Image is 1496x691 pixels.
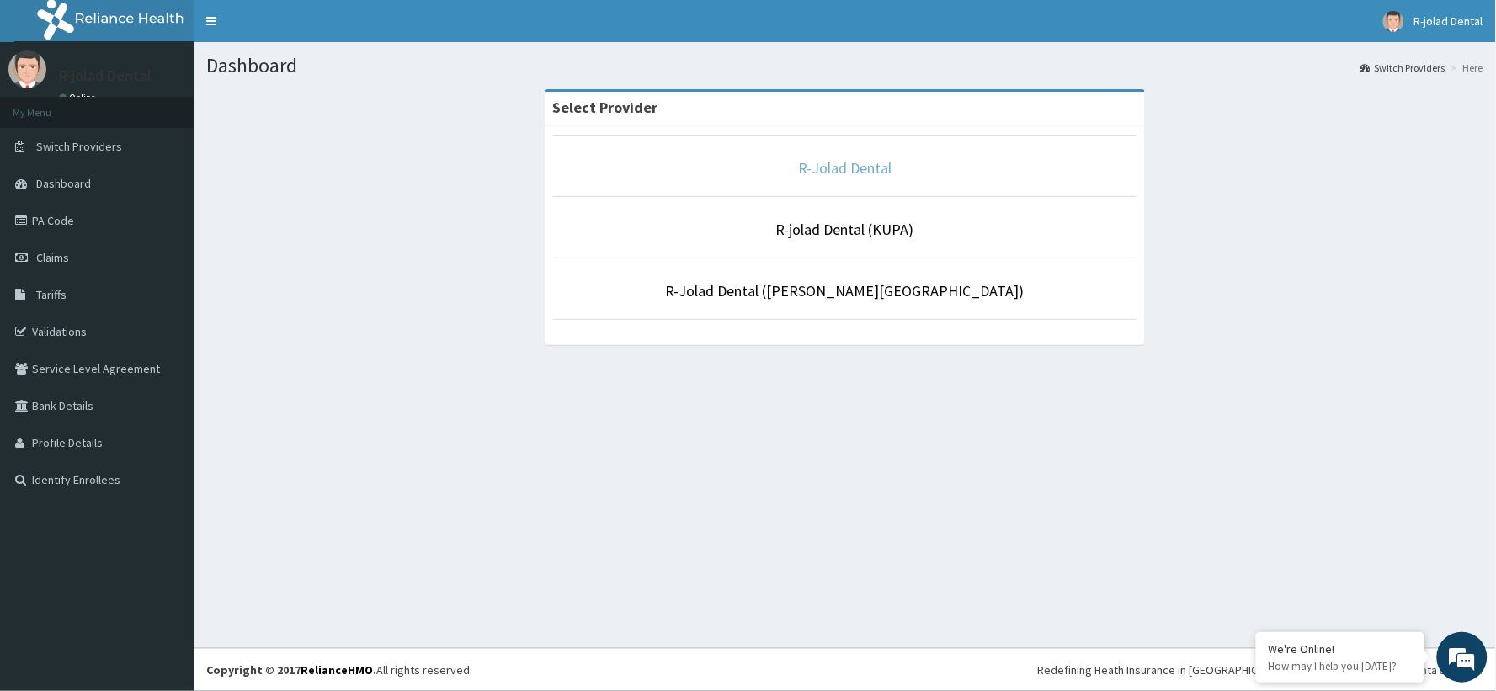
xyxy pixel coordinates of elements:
li: Here [1447,61,1483,75]
a: Switch Providers [1360,61,1445,75]
strong: Select Provider [553,98,658,117]
img: User Image [8,50,46,88]
p: How may I help you today? [1269,659,1412,673]
p: R-jolad Dental [59,68,152,83]
h1: Dashboard [206,55,1483,77]
img: User Image [1383,11,1404,32]
div: Redefining Heath Insurance in [GEOGRAPHIC_DATA] using Telemedicine and Data Science! [1038,662,1483,678]
div: We're Online! [1269,641,1412,656]
span: Switch Providers [36,139,122,154]
a: R-jolad Dental (KUPA) [776,220,914,239]
a: Online [59,92,99,104]
a: RelianceHMO [301,662,373,678]
span: Dashboard [36,176,91,191]
a: R-Jolad Dental [798,158,892,178]
span: Tariffs [36,287,67,302]
span: Claims [36,250,69,265]
span: R-jolad Dental [1414,13,1483,29]
footer: All rights reserved. [194,648,1496,691]
a: R-Jolad Dental ([PERSON_NAME][GEOGRAPHIC_DATA]) [666,281,1025,300]
strong: Copyright © 2017 . [206,662,376,678]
